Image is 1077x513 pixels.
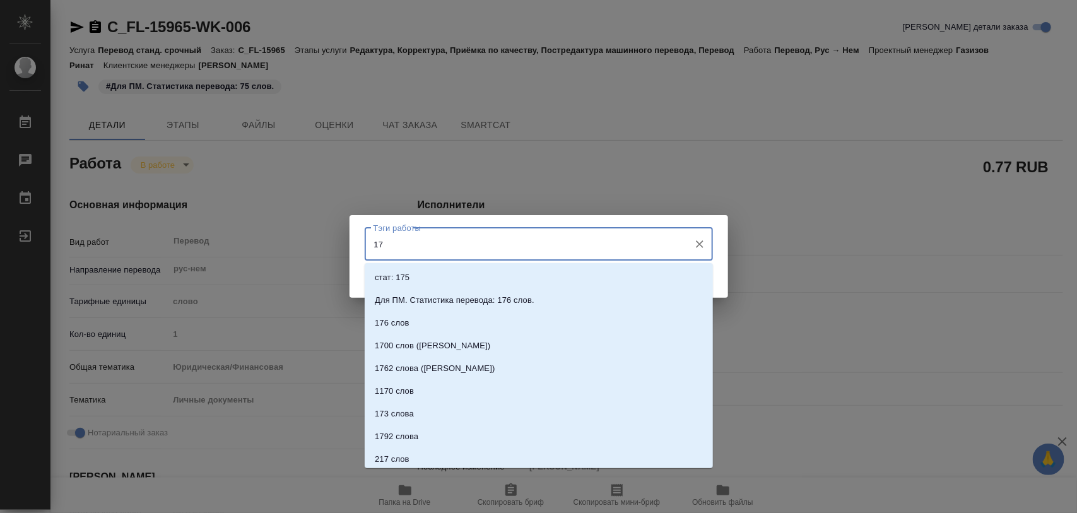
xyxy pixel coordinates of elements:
p: 1762 слова ([PERSON_NAME]) [375,362,495,375]
button: Очистить [691,235,709,253]
p: 1170 слов [375,385,414,398]
p: 176 слов [375,317,409,329]
p: 217 слов [375,453,409,466]
p: стат: 175 [375,271,409,284]
p: 1792 слова [375,430,418,443]
p: 1700 слов ([PERSON_NAME]) [375,339,490,352]
p: Для ПМ. Статистика перевода: 176 слов. [375,294,534,307]
p: 173 слова [375,408,414,420]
